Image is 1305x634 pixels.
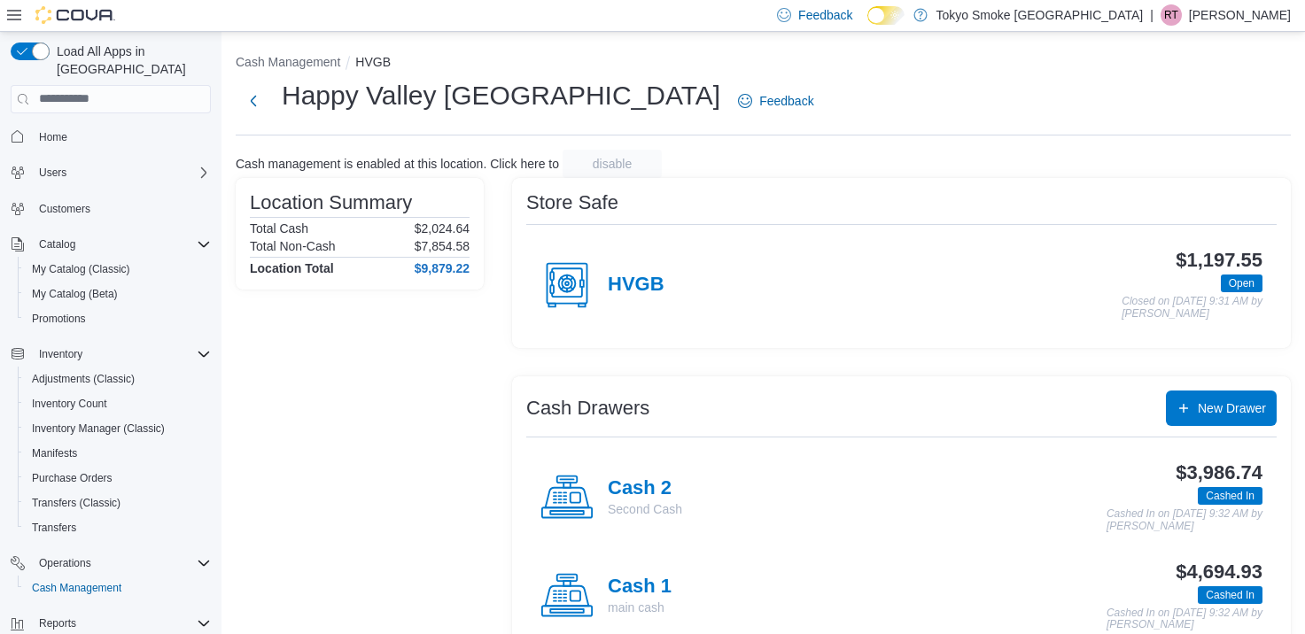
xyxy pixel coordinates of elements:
[25,308,211,329] span: Promotions
[1206,587,1255,603] span: Cashed In
[25,443,84,464] a: Manifests
[4,160,218,185] button: Users
[18,367,218,391] button: Adjustments (Classic)
[1198,487,1262,505] span: Cashed In
[1229,275,1255,291] span: Open
[1198,399,1266,417] span: New Drawer
[25,259,211,280] span: My Catalog (Classic)
[35,6,115,24] img: Cova
[32,581,121,595] span: Cash Management
[18,306,218,331] button: Promotions
[32,553,98,574] button: Operations
[250,261,334,275] h4: Location Total
[1176,462,1262,483] h3: $3,986.74
[4,124,218,150] button: Home
[18,576,218,600] button: Cash Management
[1150,4,1154,26] p: |
[1164,4,1178,26] span: RT
[18,515,218,540] button: Transfers
[25,517,211,538] span: Transfers
[32,126,211,148] span: Home
[32,613,83,634] button: Reports
[32,613,211,634] span: Reports
[25,259,137,280] a: My Catalog (Classic)
[250,221,308,236] h6: Total Cash
[25,368,142,390] a: Adjustments (Classic)
[4,551,218,576] button: Operations
[1161,4,1182,26] div: Raelynn Tucker
[25,283,211,305] span: My Catalog (Beta)
[608,500,682,518] p: Second Cash
[563,150,662,178] button: disable
[1107,508,1262,532] p: Cashed In on [DATE] 9:32 AM by [PERSON_NAME]
[526,398,649,419] h3: Cash Drawers
[25,368,211,390] span: Adjustments (Classic)
[415,239,470,253] p: $7,854.58
[39,166,66,180] span: Users
[25,468,211,489] span: Purchase Orders
[25,577,128,599] a: Cash Management
[18,257,218,282] button: My Catalog (Classic)
[1176,250,1262,271] h3: $1,197.55
[250,239,336,253] h6: Total Non-Cash
[1198,586,1262,604] span: Cashed In
[236,157,559,171] p: Cash management is enabled at this location. Click here to
[282,78,720,113] h1: Happy Valley [GEOGRAPHIC_DATA]
[1122,296,1262,320] p: Closed on [DATE] 9:31 AM by [PERSON_NAME]
[25,517,83,538] a: Transfers
[25,492,211,514] span: Transfers (Classic)
[32,397,107,411] span: Inventory Count
[39,130,67,144] span: Home
[32,553,211,574] span: Operations
[236,83,271,119] button: Next
[867,6,905,25] input: Dark Mode
[1221,274,1262,292] span: Open
[25,418,211,439] span: Inventory Manager (Classic)
[50,43,211,78] span: Load All Apps in [GEOGRAPHIC_DATA]
[1166,390,1277,426] button: New Drawer
[1107,607,1262,631] p: Cashed In on [DATE] 9:32 AM by [PERSON_NAME]
[236,55,340,69] button: Cash Management
[1176,561,1262,583] h3: $4,694.93
[18,391,218,416] button: Inventory Count
[25,418,172,439] a: Inventory Manager (Classic)
[39,616,76,630] span: Reports
[25,283,125,305] a: My Catalog (Beta)
[39,347,82,361] span: Inventory
[25,443,211,464] span: Manifests
[32,446,77,460] span: Manifests
[25,393,211,414] span: Inventory Count
[798,6,852,24] span: Feedback
[4,342,218,367] button: Inventory
[39,237,75,251] span: Catalog
[18,491,218,515] button: Transfers (Classic)
[32,344,211,365] span: Inventory
[32,197,211,220] span: Customers
[608,599,672,616] p: main cash
[32,262,130,276] span: My Catalog (Classic)
[4,196,218,221] button: Customers
[526,192,618,213] h3: Store Safe
[18,466,218,491] button: Purchase Orders
[32,344,89,365] button: Inventory
[936,4,1144,26] p: Tokyo Smoke [GEOGRAPHIC_DATA]
[25,308,93,329] a: Promotions
[32,234,82,255] button: Catalog
[25,492,128,514] a: Transfers (Classic)
[18,282,218,306] button: My Catalog (Beta)
[32,127,74,148] a: Home
[25,468,120,489] a: Purchase Orders
[867,25,868,26] span: Dark Mode
[236,53,1291,74] nav: An example of EuiBreadcrumbs
[39,202,90,216] span: Customers
[250,192,412,213] h3: Location Summary
[608,274,664,297] h4: HVGB
[4,232,218,257] button: Catalog
[593,155,632,173] span: disable
[32,471,113,485] span: Purchase Orders
[32,521,76,535] span: Transfers
[25,577,211,599] span: Cash Management
[32,162,74,183] button: Users
[32,372,135,386] span: Adjustments (Classic)
[32,234,211,255] span: Catalog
